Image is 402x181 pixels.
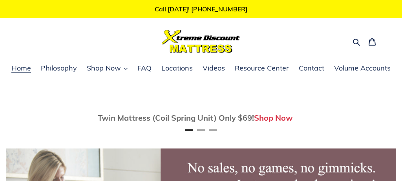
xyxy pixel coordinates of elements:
a: FAQ [133,63,155,74]
img: Xtreme Discount Mattress [162,30,240,53]
span: Home [11,63,31,73]
span: Volume Accounts [334,63,391,73]
a: Shop Now [254,113,293,123]
a: Home [7,63,35,74]
button: Page 2 [197,129,205,131]
span: FAQ [137,63,152,73]
a: Locations [157,63,197,74]
a: Videos [199,63,229,74]
span: Shop Now [87,63,121,73]
span: Philosophy [41,63,77,73]
span: Twin Mattress (Coil Spring Unit) Only $69! [98,113,254,123]
button: Shop Now [83,63,132,74]
span: Resource Center [235,63,289,73]
a: Resource Center [231,63,293,74]
a: Philosophy [37,63,81,74]
span: Locations [161,63,193,73]
button: Page 1 [185,129,193,131]
a: Contact [295,63,328,74]
button: Page 3 [209,129,217,131]
span: Contact [299,63,324,73]
a: Volume Accounts [330,63,395,74]
span: Videos [203,63,225,73]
